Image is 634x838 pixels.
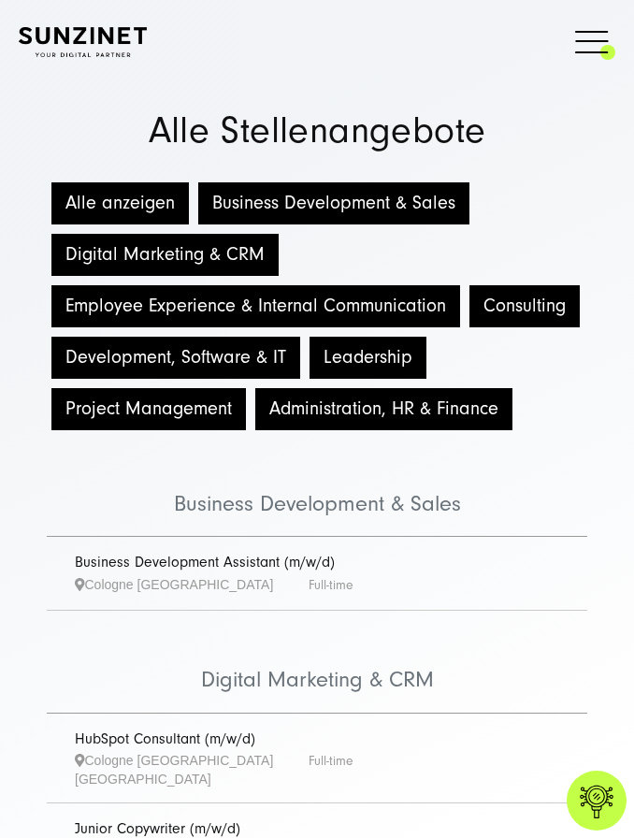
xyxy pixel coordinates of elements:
button: Consulting [469,285,580,327]
button: Project Management [51,388,246,430]
span: Cologne [GEOGRAPHIC_DATA] [GEOGRAPHIC_DATA] [75,751,309,788]
button: Administration, HR & Finance [255,388,512,430]
span: Full-time [309,575,355,596]
a: Junior Copywriter (m/w/d) [75,820,240,837]
button: Employee Experience & Internal Communication [51,285,460,327]
button: Leadership [310,337,426,379]
button: Development, Software & IT [51,337,300,379]
button: Alle anzeigen [51,182,189,224]
button: Digital Marketing & CRM [51,234,279,276]
h1: Alle Stellenangebote [19,112,615,150]
span: Cologne [GEOGRAPHIC_DATA] [75,575,309,596]
span: Full-time [309,751,355,788]
button: Business Development & Sales [198,182,469,224]
li: Digital Marketing & CRM [47,611,587,713]
a: HubSpot Consultant (m/w/d) [75,730,255,747]
li: Business Development & Sales [47,435,587,537]
a: Business Development Assistant (m/w/d) [75,554,335,571]
img: SUNZINET Full Service Digital Agentur [19,27,147,57]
